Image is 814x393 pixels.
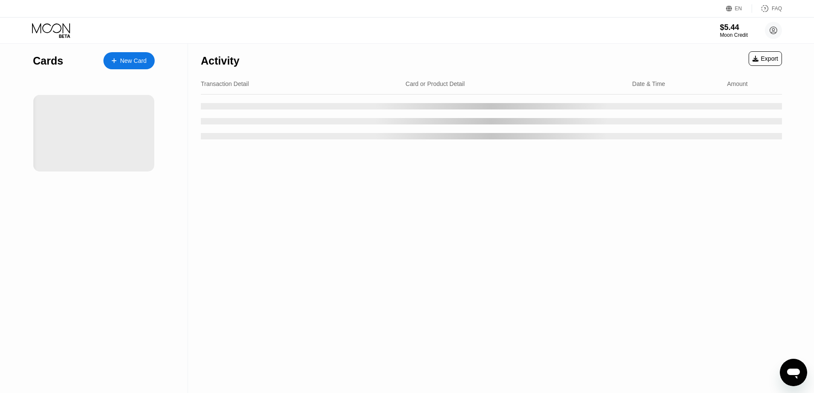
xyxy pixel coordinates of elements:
iframe: Button to launch messaging window [780,359,807,386]
div: Export [749,51,782,66]
div: FAQ [752,4,782,13]
div: Export [752,55,778,62]
div: $5.44Moon Credit [720,23,748,38]
div: FAQ [772,6,782,12]
div: Date & Time [632,80,665,87]
div: Cards [33,55,63,67]
div: EN [726,4,752,13]
div: Card or Product Detail [406,80,465,87]
div: Activity [201,55,239,67]
div: Transaction Detail [201,80,249,87]
div: $5.44 [720,23,748,32]
div: New Card [120,57,147,65]
div: Moon Credit [720,32,748,38]
div: New Card [103,52,155,69]
div: Amount [727,80,747,87]
div: EN [735,6,742,12]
